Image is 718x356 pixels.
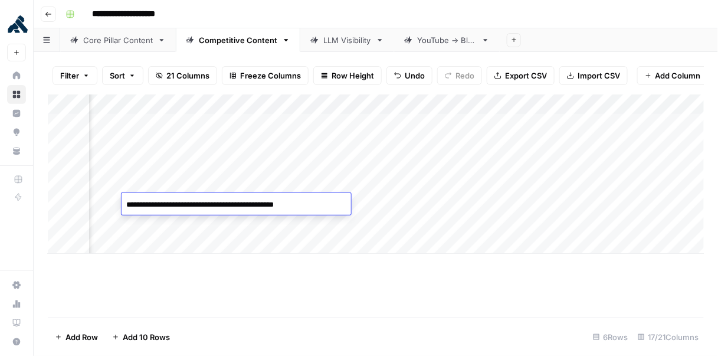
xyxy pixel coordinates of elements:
a: Home [7,66,26,85]
span: 21 Columns [166,70,209,81]
div: Competitive Content [199,34,277,46]
a: Settings [7,276,26,295]
span: Add Row [65,331,98,343]
span: Add 10 Rows [123,331,170,343]
a: Core Pillar Content [60,28,176,52]
span: Row Height [332,70,374,81]
div: LLM Visibility [323,34,371,46]
a: Opportunities [7,123,26,142]
span: Sort [110,70,125,81]
a: Browse [7,85,26,104]
a: Usage [7,295,26,313]
button: Add Column [637,66,709,85]
button: Undo [386,66,432,85]
a: Your Data [7,142,26,161]
span: Redo [455,70,474,81]
button: Add Row [48,328,105,347]
span: Add Column [655,70,701,81]
a: Learning Hub [7,313,26,332]
button: Workspace: Kong [7,9,26,39]
span: Filter [60,70,79,81]
span: Undo [405,70,425,81]
span: Freeze Columns [240,70,301,81]
button: Export CSV [487,66,555,85]
a: LLM Visibility [300,28,394,52]
button: Sort [102,66,143,85]
button: Import CSV [559,66,628,85]
button: Row Height [313,66,382,85]
button: Help + Support [7,332,26,351]
a: Insights [7,104,26,123]
div: Core Pillar Content [83,34,153,46]
div: YouTube -> Blog [417,34,477,46]
button: Redo [437,66,482,85]
img: Kong Logo [7,14,28,35]
span: Export CSV [505,70,547,81]
a: YouTube -> Blog [394,28,500,52]
span: Import CSV [578,70,620,81]
button: Freeze Columns [222,66,309,85]
button: 21 Columns [148,66,217,85]
div: 17/21 Columns [633,328,704,347]
button: Add 10 Rows [105,328,177,347]
button: Filter [53,66,97,85]
a: Competitive Content [176,28,300,52]
div: 6 Rows [588,328,633,347]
